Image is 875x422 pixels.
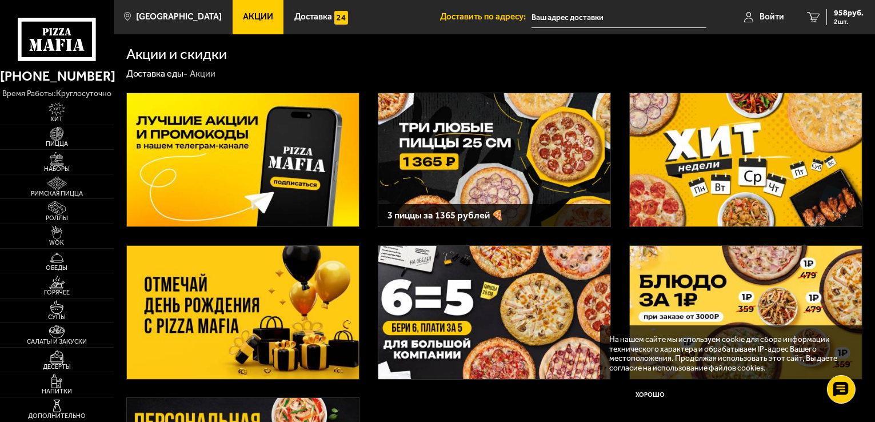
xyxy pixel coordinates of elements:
[834,18,864,25] span: 2 шт.
[136,13,222,21] span: [GEOGRAPHIC_DATA]
[834,9,864,17] span: 958 руб.
[760,13,784,21] span: Войти
[609,381,692,409] button: Хорошо
[334,11,348,25] img: 15daf4d41897b9f0e9f617042186c801.svg
[126,68,188,79] a: Доставка еды-
[190,68,215,80] div: Акции
[532,7,706,28] input: Ваш адрес доставки
[126,47,227,62] h1: Акции и скидки
[378,93,611,227] a: 3 пиццы за 1365 рублей 🍕
[387,210,601,220] h3: 3 пиццы за 1365 рублей 🍕
[440,13,532,21] span: Доставить по адресу:
[243,13,273,21] span: Акции
[294,13,332,21] span: Доставка
[609,335,846,372] p: На нашем сайте мы используем cookie для сбора информации технического характера и обрабатываем IP...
